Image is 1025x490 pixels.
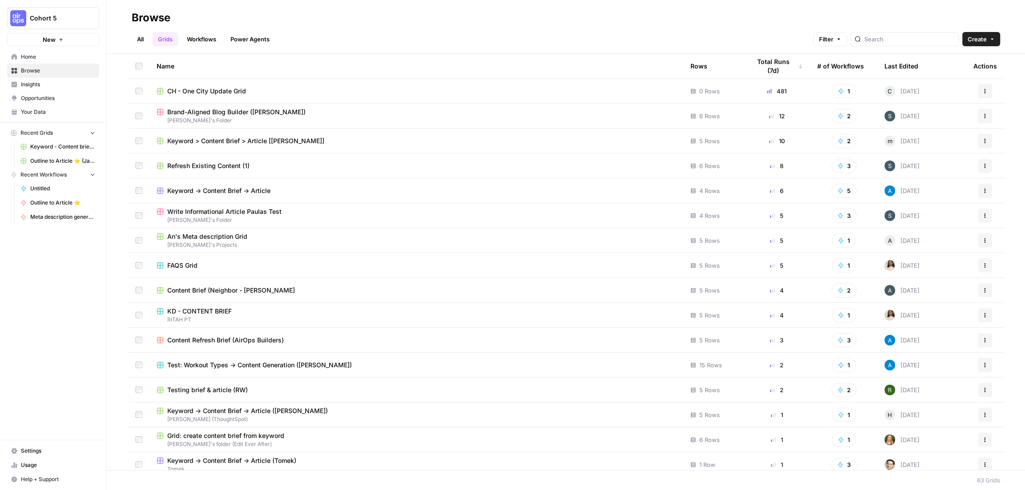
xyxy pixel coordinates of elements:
[7,50,99,64] a: Home
[699,336,720,345] span: 5 Rows
[888,236,892,245] span: A
[832,433,856,447] button: 1
[864,35,955,44] input: Search
[7,126,99,140] button: Recent Grids
[157,186,676,195] a: Keyword -> Content Brief -> Article
[751,137,803,145] div: 10
[831,159,856,173] button: 3
[699,435,720,444] span: 6 Rows
[831,184,856,198] button: 5
[157,137,676,145] a: Keyword > Content Brief > Article [[PERSON_NAME]]
[699,211,720,220] span: 4 Rows
[16,181,99,196] a: Untitled
[884,185,920,196] div: [DATE]
[817,54,864,78] div: # of Workflows
[884,434,895,445] img: r24b6keouon8mlof60ptx1lwn1nq
[21,80,95,88] span: Insights
[884,161,895,171] img: l7wc9lttar9mml2em7ssp1le7bvz
[884,335,920,345] div: [DATE]
[884,210,920,221] div: [DATE]
[884,459,895,470] img: j7temtklz6amjwtjn5shyeuwpeb0
[167,286,295,295] span: Content Brief (Neighbor - [PERSON_NAME]
[699,286,720,295] span: 5 Rows
[21,108,95,116] span: Your Data
[973,54,997,78] div: Actions
[751,410,803,419] div: 1
[167,261,198,270] span: FAQS Grid
[7,472,99,486] button: Help + Support
[699,87,720,96] span: 0 Rows
[751,460,803,469] div: 1
[884,210,895,221] img: l7wc9lttar9mml2em7ssp1le7bvz
[884,285,895,296] img: 68eax6o9931tp367ot61l5pewa28
[690,54,707,78] div: Rows
[157,116,676,125] span: [PERSON_NAME]'s Folder
[832,408,856,422] button: 1
[167,307,232,316] span: KD - CONTENT BRIEF
[751,211,803,220] div: 5
[157,465,676,473] span: Tomek
[884,111,920,121] div: [DATE]
[7,77,99,92] a: Insights
[157,54,676,78] div: Name
[30,14,84,23] span: Cohort 5
[699,261,720,270] span: 5 Rows
[21,94,95,102] span: Opportunities
[831,134,856,148] button: 2
[751,186,803,195] div: 6
[30,157,95,165] span: Outline to Article ⭐️ (Jaione) Grid
[157,207,676,224] a: Write Informational Article Paulas Test[PERSON_NAME]'s Folder
[699,311,720,320] span: 5 Rows
[884,260,920,271] div: [DATE]
[10,10,26,26] img: Cohort 5 Logo
[157,161,676,170] a: Refresh Existing Content (1)
[157,216,676,224] span: [PERSON_NAME]'s Folder
[30,199,95,207] span: Outline to Article ⭐️
[167,431,284,440] span: Grid: create content brief from keyword
[16,154,99,168] a: Outline to Article ⭐️ (Jaione) Grid
[7,64,99,78] a: Browse
[157,108,676,125] a: Brand-Aligned Blog Builder ([PERSON_NAME])[PERSON_NAME]'s Folder
[225,32,275,46] a: Power Agents
[7,91,99,105] a: Opportunities
[884,385,920,395] div: [DATE]
[157,336,676,345] a: Content Refresh Brief (AirOps Builders)
[751,336,803,345] div: 3
[751,87,803,96] div: 481
[751,236,803,245] div: 5
[157,440,676,448] span: [PERSON_NAME]'s folder (Edit Ever After)
[157,415,676,423] span: [PERSON_NAME] (ThoughtSpot)
[831,383,856,397] button: 2
[182,32,222,46] a: Workflows
[831,458,856,472] button: 3
[884,54,918,78] div: Last Edited
[699,410,720,419] span: 5 Rows
[21,461,95,469] span: Usage
[30,185,95,193] span: Untitled
[7,458,99,472] a: Usage
[699,236,720,245] span: 5 Rows
[157,87,676,96] a: CH - One City Update Grid
[884,161,920,171] div: [DATE]
[21,53,95,61] span: Home
[20,171,67,179] span: Recent Workflows
[157,316,676,324] span: RITAH PT
[132,11,170,25] div: Browse
[888,87,892,96] span: C
[30,213,95,221] span: Meta description generator (Jaione)
[888,137,892,145] span: m
[962,32,1000,46] button: Create
[167,386,248,394] span: Testing brief & article (RW)
[16,140,99,154] a: Keyword - Content brief - Article (Airops builders)
[167,108,306,116] span: Brand-Aligned Blog Builder ([PERSON_NAME])
[751,435,803,444] div: 1
[832,233,856,248] button: 1
[832,308,856,322] button: 1
[699,112,720,120] span: 6 Rows
[157,286,676,295] a: Content Brief (Neighbor - [PERSON_NAME]
[21,475,95,483] span: Help + Support
[884,111,895,121] img: l7wc9lttar9mml2em7ssp1le7bvz
[157,361,676,370] a: Test: Workout Types -> Content Generation ([PERSON_NAME])
[884,310,895,321] img: 03va8147u79ydy9j8hf8ees2u029
[157,406,676,423] a: Keyword -> Content Brief -> Article ([PERSON_NAME])[PERSON_NAME] (ThoughtSpot)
